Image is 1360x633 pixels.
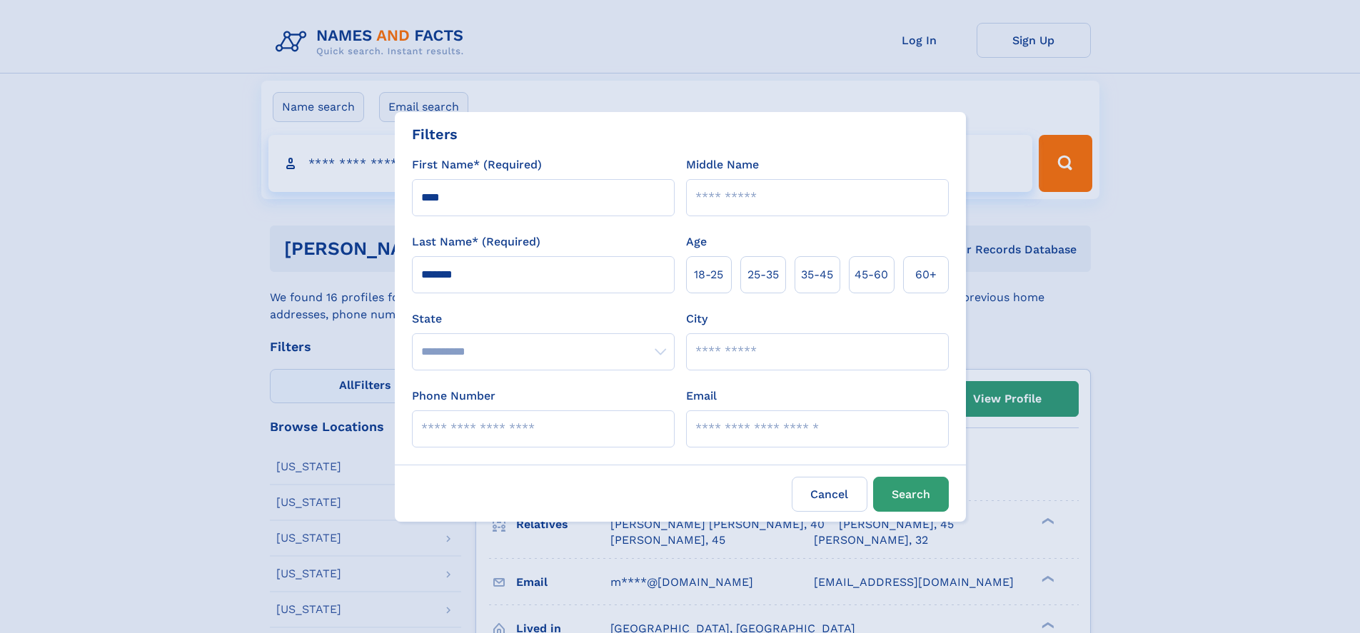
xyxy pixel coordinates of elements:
span: 60+ [915,266,937,283]
label: Last Name* (Required) [412,233,540,250]
label: Cancel [792,477,867,512]
label: First Name* (Required) [412,156,542,173]
div: Filters [412,123,458,145]
label: Middle Name [686,156,759,173]
label: City [686,310,707,328]
button: Search [873,477,949,512]
span: 35‑45 [801,266,833,283]
label: Phone Number [412,388,495,405]
label: Age [686,233,707,250]
label: Email [686,388,717,405]
span: 25‑35 [747,266,779,283]
span: 18‑25 [694,266,723,283]
span: 45‑60 [855,266,888,283]
label: State [412,310,675,328]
